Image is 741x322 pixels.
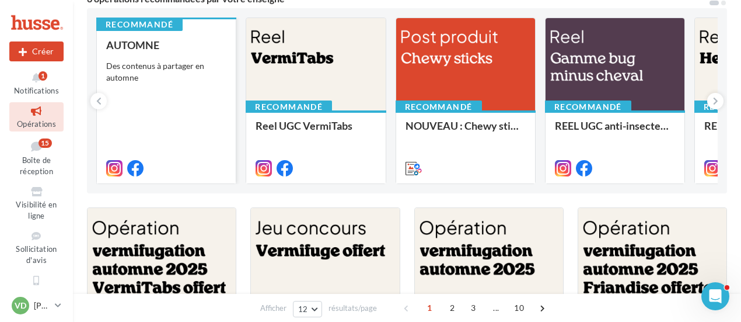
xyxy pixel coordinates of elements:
button: 12 [293,301,323,317]
a: VD [PERSON_NAME] [9,295,64,317]
span: résultats/page [328,303,377,314]
div: AUTOMNE [106,39,226,51]
div: Reel UGC VermiTabs [256,120,376,143]
div: REEL UGC anti-insectes cheval [555,120,675,143]
a: Boîte de réception15 [9,136,64,179]
span: 3 [464,299,483,317]
div: NOUVEAU : Chewy sticks [406,120,526,143]
p: [PERSON_NAME] [34,300,50,311]
span: Opérations [17,119,56,129]
div: Recommandé [396,101,482,113]
span: Visibilité en ligne [16,200,57,220]
div: Recommandé [96,18,183,31]
div: Recommandé [246,101,332,113]
button: Notifications 1 [9,69,64,98]
span: VD [15,300,26,311]
div: 15 [39,139,52,148]
span: 1 [420,299,439,317]
iframe: Intercom live chat [701,282,729,310]
span: Notifications [14,86,59,95]
button: Créer [9,41,64,61]
span: Afficher [260,303,286,314]
a: SMS unitaire [9,272,64,300]
span: 12 [298,304,308,314]
span: ... [487,299,505,317]
div: Recommandé [545,101,631,113]
a: Visibilité en ligne [9,183,64,223]
div: Nouvelle campagne [9,41,64,61]
div: Des contenus à partager en automne [106,60,226,84]
span: Sollicitation d'avis [16,244,57,265]
div: 1 [39,71,47,81]
a: Opérations [9,102,64,131]
span: 10 [509,299,529,317]
span: 2 [443,299,462,317]
a: Sollicitation d'avis [9,227,64,267]
span: Boîte de réception [20,155,53,176]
